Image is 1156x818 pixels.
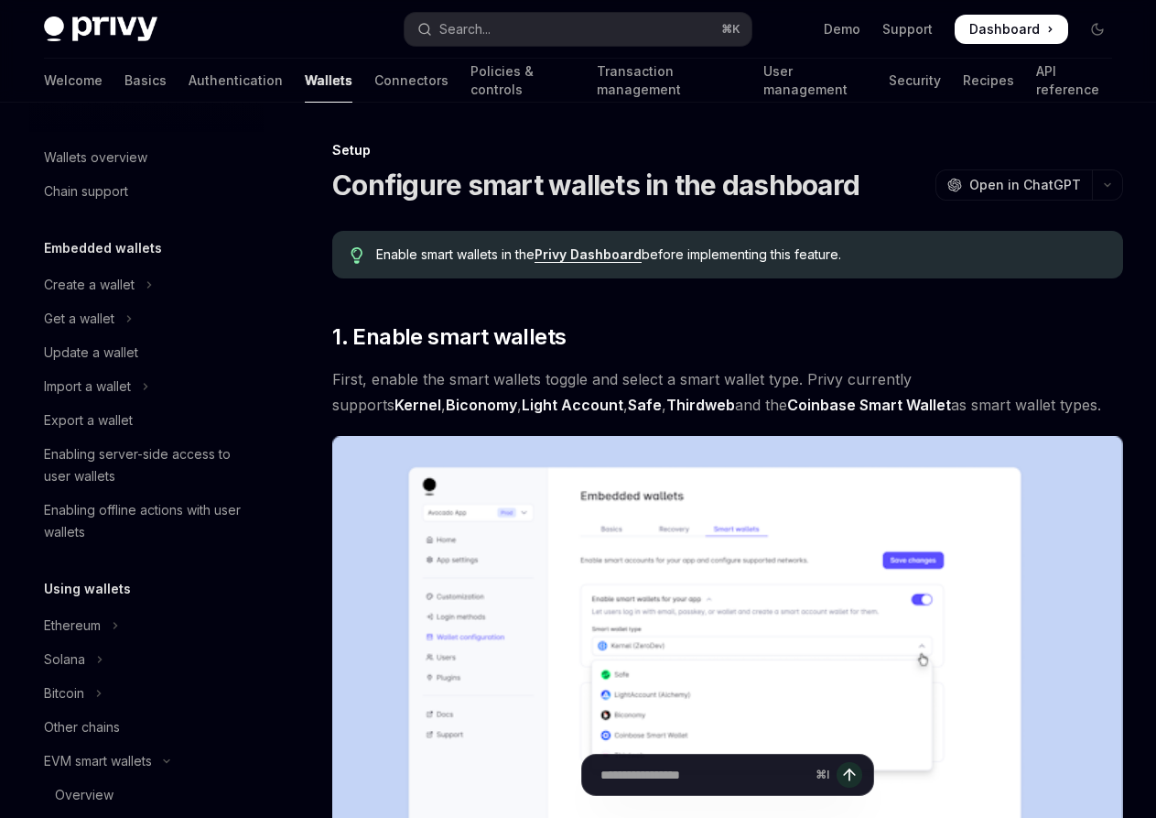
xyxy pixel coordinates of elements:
a: Policies & controls [470,59,575,103]
a: Thirdweb [666,396,735,415]
button: Open in ChatGPT [935,169,1092,201]
a: Light Account [522,396,623,415]
a: Connectors [374,59,448,103]
a: Security [889,59,941,103]
a: User management [763,59,866,103]
button: Toggle Create a wallet section [29,268,264,301]
span: ⌘ K [721,22,740,37]
div: Wallets overview [44,147,147,169]
a: Authentication [189,59,283,103]
a: Update a wallet [29,336,264,369]
a: Recipes [963,59,1014,103]
a: Support [882,20,933,38]
h5: Embedded wallets [44,237,162,259]
a: Enabling server-side access to user wallets [29,438,264,493]
div: Ethereum [44,615,101,637]
span: Enable smart wallets in the before implementing this feature. [376,245,1105,264]
a: Welcome [44,59,103,103]
a: Privy Dashboard [535,246,642,263]
button: Send message [837,762,862,788]
div: Import a wallet [44,376,131,398]
img: dark logo [44,16,157,42]
div: Create a wallet [44,274,135,296]
a: Kernel [394,396,441,415]
a: API reference [1036,59,1112,103]
div: Enabling server-side access to user wallets [44,443,253,487]
div: Solana [44,649,85,671]
div: Search... [439,18,491,40]
button: Open search [405,13,751,46]
a: Overview [29,779,264,812]
a: Safe [628,396,662,415]
button: Toggle Ethereum section [29,609,264,642]
a: Export a wallet [29,404,264,437]
div: Overview [55,784,113,806]
a: Dashboard [955,15,1068,44]
button: Toggle Solana section [29,643,264,676]
button: Toggle dark mode [1083,15,1112,44]
a: Demo [824,20,860,38]
a: Transaction management [597,59,741,103]
input: Ask a question... [600,755,808,795]
a: Basics [124,59,167,103]
h5: Using wallets [44,578,131,600]
a: Biconomy [446,396,517,415]
span: Dashboard [969,20,1040,38]
a: Chain support [29,175,264,208]
span: First, enable the smart wallets toggle and select a smart wallet type. Privy currently supports ,... [332,366,1123,418]
a: Wallets [305,59,352,103]
a: Coinbase Smart Wallet [787,396,951,415]
div: Export a wallet [44,409,133,431]
button: Toggle Import a wallet section [29,370,264,403]
div: Chain support [44,180,128,202]
span: 1. Enable smart wallets [332,322,566,352]
div: Get a wallet [44,308,114,330]
div: Enabling offline actions with user wallets [44,499,253,543]
button: Toggle Get a wallet section [29,302,264,335]
div: Bitcoin [44,682,84,704]
div: Update a wallet [44,342,138,364]
a: Other chains [29,711,264,744]
span: Open in ChatGPT [969,176,1081,194]
h1: Configure smart wallets in the dashboard [332,169,859,202]
div: EVM smart wallets [44,750,152,772]
div: Other chains [44,716,120,738]
a: Enabling offline actions with user wallets [29,494,264,549]
button: Toggle Bitcoin section [29,677,264,710]
button: Toggle EVM smart wallets section [29,745,264,778]
a: Wallets overview [29,141,264,174]
div: Setup [332,141,1123,159]
svg: Tip [351,247,363,264]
